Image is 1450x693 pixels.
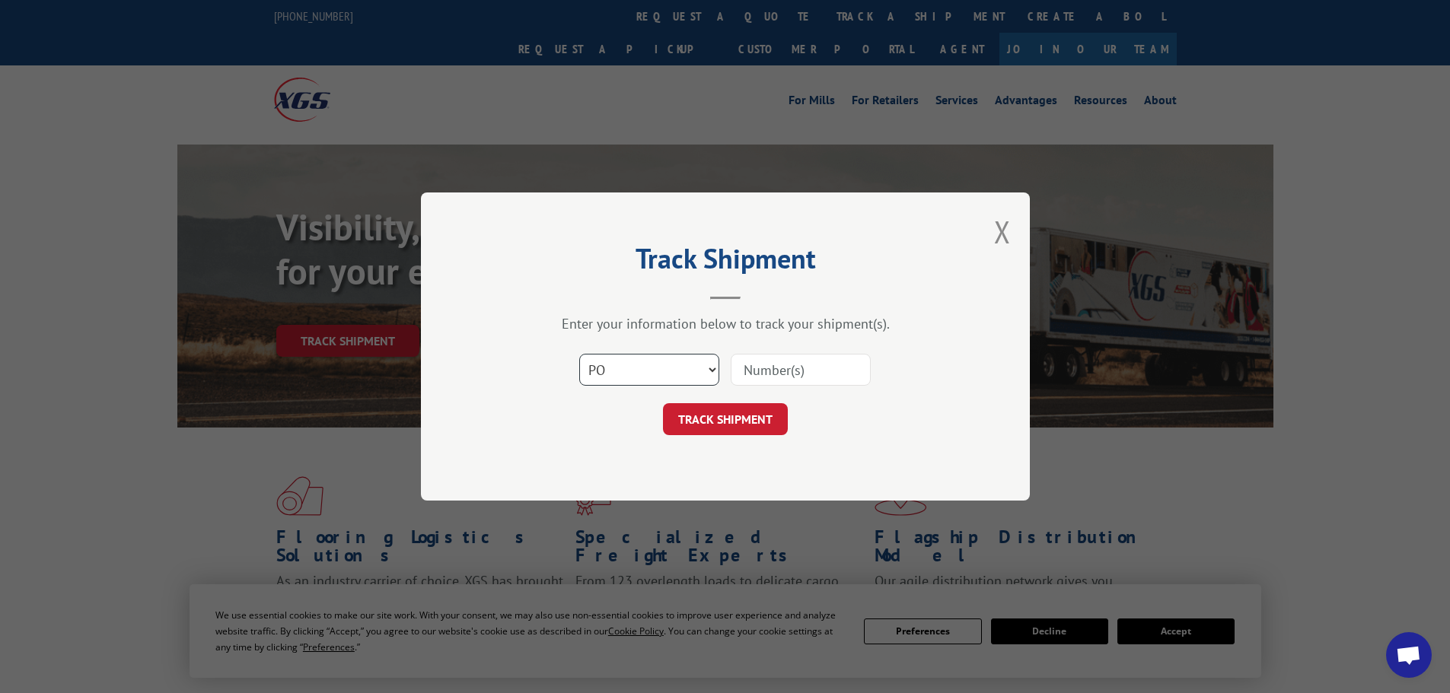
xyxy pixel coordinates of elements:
button: Close modal [994,211,1011,252]
h2: Track Shipment [497,248,954,277]
div: Enter your information below to track your shipment(s). [497,315,954,332]
input: Number(s) [731,354,871,386]
div: Open chat [1386,632,1432,678]
button: TRACK SHIPMENT [663,403,788,435]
